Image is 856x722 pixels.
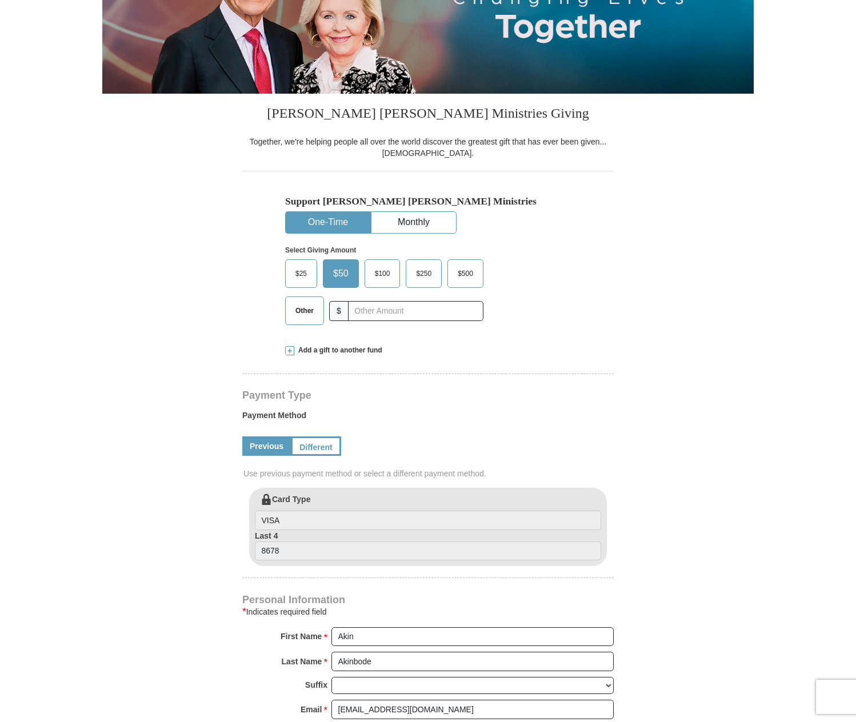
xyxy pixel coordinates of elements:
label: Payment Method [242,410,614,427]
span: Use previous payment method or select a different payment method. [243,468,615,479]
a: Previous [242,436,291,456]
strong: Last Name [282,653,322,669]
h4: Payment Type [242,391,614,400]
strong: Email [301,701,322,717]
button: Monthly [371,212,456,233]
button: One-Time [286,212,370,233]
span: Other [290,302,319,319]
h3: [PERSON_NAME] [PERSON_NAME] Ministries Giving [242,94,614,136]
h5: Support [PERSON_NAME] [PERSON_NAME] Ministries [285,195,571,207]
strong: First Name [281,628,322,644]
div: Indicates required field [242,605,614,619]
a: Different [291,436,341,456]
span: $25 [290,265,313,282]
span: Add a gift to another fund [294,346,382,355]
strong: Select Giving Amount [285,246,356,254]
span: $250 [410,265,437,282]
strong: Suffix [305,677,327,693]
span: $100 [369,265,396,282]
span: $ [329,301,349,321]
h4: Personal Information [242,595,614,604]
input: Card Type [255,511,601,530]
label: Card Type [255,494,601,530]
div: Together, we're helping people all over the world discover the greatest gift that has ever been g... [242,136,614,159]
span: $500 [452,265,479,282]
input: Other Amount [348,301,483,321]
label: Last 4 [255,530,601,561]
input: Last 4 [255,541,601,561]
span: $50 [327,265,354,282]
